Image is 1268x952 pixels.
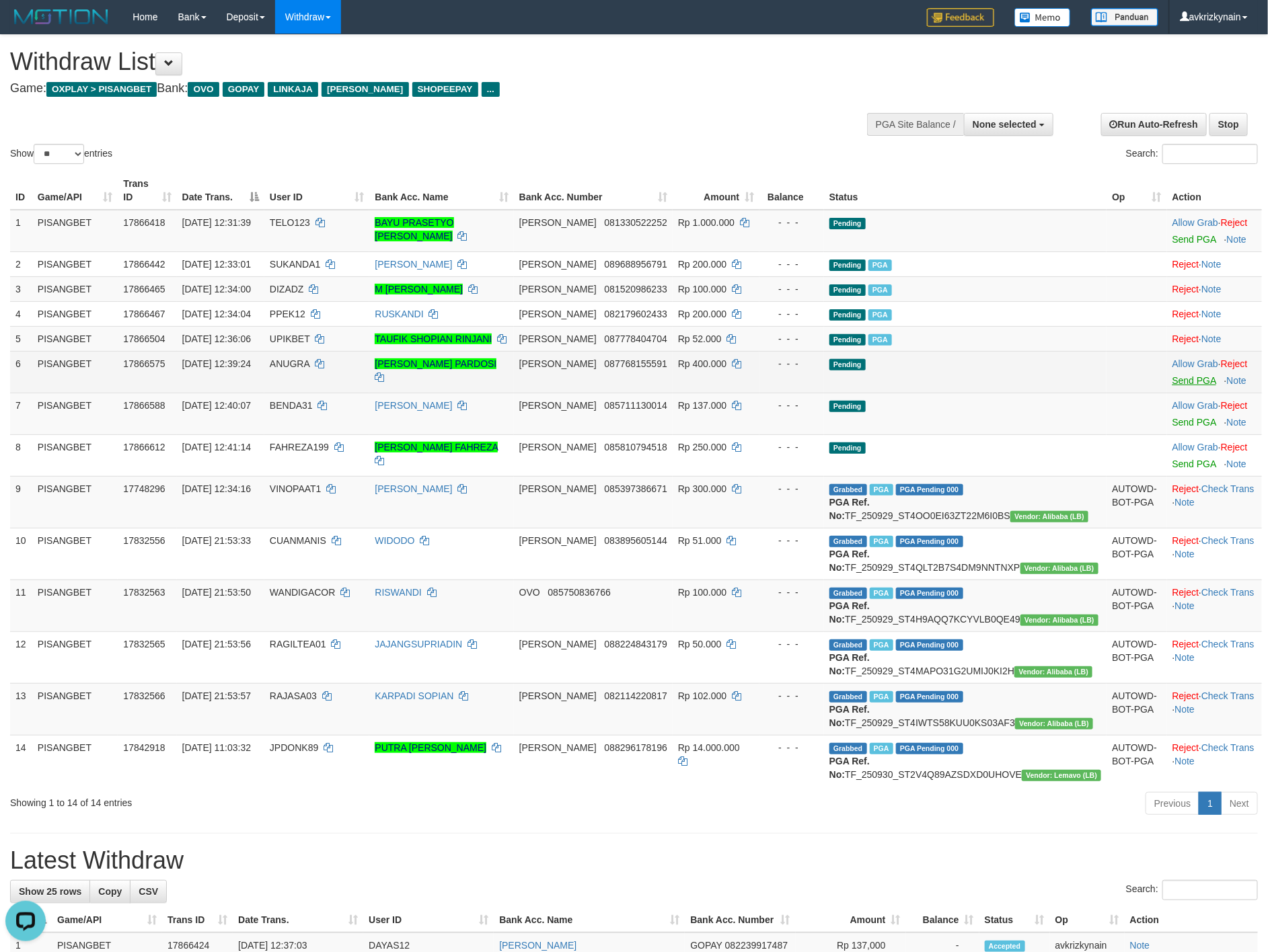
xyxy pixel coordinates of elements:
[270,333,310,344] span: UPIKBET
[1146,792,1199,815] a: Previous
[973,119,1037,130] span: None selected
[32,434,118,476] td: PISANGBET
[1010,511,1088,522] span: Vendor URL: https://dashboard.q2checkout.com/secure
[519,639,597,649] span: [PERSON_NAME]
[829,652,870,676] b: PGA Ref. No:
[1162,144,1258,164] input: Search:
[1014,8,1071,27] img: Button%20Memo.svg
[514,171,673,210] th: Bank Acc. Number: activate to sort column ascending
[10,301,32,326] td: 4
[32,393,118,434] td: PISANGBET
[829,218,866,229] span: Pending
[1201,309,1222,319] a: Note
[765,637,819,651] div: - - -
[829,588,867,599] span: Grabbed
[1050,908,1125,933] th: Op: activate to sort column ascending
[1167,735,1262,787] td: · ·
[363,908,494,933] th: User ID: activate to sort column ascending
[46,82,157,97] span: OXPLAY > PISANGBET
[10,210,32,252] td: 1
[264,171,369,210] th: User ID: activate to sort column ascending
[519,259,597,270] span: [PERSON_NAME]
[678,483,726,494] span: Rp 300.000
[32,210,118,252] td: PISANGBET
[796,908,906,933] th: Amount: activate to sort column ascending
[678,217,735,228] span: Rp 1.000.000
[1172,690,1199,701] a: Reject
[268,82,318,97] span: LINKAJA
[1172,587,1199,598] a: Reject
[10,880,90,903] a: Show 25 rows
[182,483,251,494] span: [DATE] 12:34:16
[519,442,597,452] span: [PERSON_NAME]
[1167,171,1262,210] th: Action
[52,908,162,933] th: Game/API: activate to sort column ascending
[870,484,893,495] span: Marked by avkyakub
[32,326,118,351] td: PISANGBET
[1172,417,1216,428] a: Send PGA
[10,476,32,528] td: 9
[1201,483,1255,494] a: Check Trans
[829,704,870,728] b: PGA Ref. No:
[123,333,165,344] span: 17866504
[32,580,118,631] td: PISANGBET
[1227,375,1247,386] a: Note
[605,442,667,452] span: Copy 085810794518 to clipboard
[765,216,819,229] div: - - -
[678,358,726,369] span: Rp 400.000
[270,587,335,598] span: WANDIGACOR
[499,940,576,951] a: [PERSON_NAME]
[1167,326,1262,351] td: ·
[32,301,118,326] td: PISANGBET
[824,683,1107,735] td: TF_250929_ST4IWTS58KUU0KS03AF3
[182,587,251,598] span: [DATE] 21:53:50
[10,276,32,301] td: 3
[1201,639,1255,649] a: Check Trans
[1175,497,1195,508] a: Note
[1199,792,1222,815] a: 1
[182,259,251,270] span: [DATE] 12:33:01
[1167,276,1262,301] td: ·
[1167,301,1262,326] td: ·
[896,484,963,495] span: PGA Pending
[1209,113,1248,136] a: Stop
[270,690,317,701] span: RAJASA03
[1107,476,1166,528] td: AUTOWD-BOT-PGA
[182,358,251,369] span: [DATE] 12:39:24
[10,144,112,164] label: Show entries
[824,476,1107,528] td: TF_250929_ST4OO0EI63ZT22M6I0BS
[375,217,453,241] a: BAYU PRASETYO [PERSON_NAME]
[162,908,233,933] th: Trans ID: activate to sort column ascending
[896,639,963,651] span: PGA Pending
[1221,400,1248,411] a: Reject
[1172,259,1199,270] a: Reject
[605,333,667,344] span: Copy 087778404704 to clipboard
[270,259,320,270] span: SUKANDA1
[10,393,32,434] td: 7
[123,690,165,701] span: 17832566
[605,483,667,494] span: Copy 085397386671 to clipboard
[829,484,867,495] span: Grabbed
[1167,210,1262,252] td: ·
[1201,284,1222,294] a: Note
[1172,375,1216,386] a: Send PGA
[1175,600,1195,611] a: Note
[1167,528,1262,580] td: · ·
[868,309,892,321] span: PGA
[34,144,84,164] select: Showentries
[123,400,165,411] span: 17866588
[829,284,866,296] span: Pending
[896,588,963,599] span: PGA Pending
[375,742,486,753] a: PUTRA [PERSON_NAME]
[829,359,866,370] span: Pending
[322,82,408,97] span: [PERSON_NAME]
[10,528,32,580] td: 10
[765,440,819,454] div: - - -
[270,483,322,494] span: VINOPAAT1
[10,735,32,787] td: 14
[519,309,597,319] span: [PERSON_NAME]
[10,326,32,351] td: 5
[765,482,819,495] div: - - -
[1167,251,1262,276] td: ·
[673,171,759,210] th: Amount: activate to sort column ascending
